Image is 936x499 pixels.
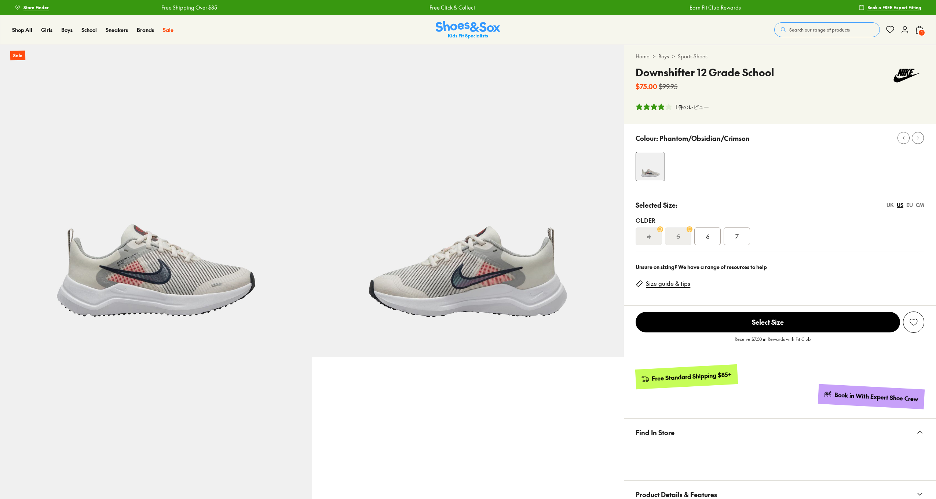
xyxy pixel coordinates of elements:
[41,26,52,34] a: Girls
[636,65,774,80] h4: Downshifter 12 Grade School
[636,312,900,332] span: Select Size
[163,26,173,33] span: Sale
[636,103,709,111] button: 星 4 個、1 件の評価
[163,26,173,34] a: Sale
[675,103,709,111] div: 1 件のレビュー
[897,201,903,209] div: US
[659,133,750,143] p: Phantom/Obsidian/Crimson
[429,4,475,11] a: Free Click & Collect
[12,26,32,34] a: Shop All
[312,45,624,357] img: 5-453229_1
[636,200,677,210] p: Selected Size:
[106,26,128,34] a: Sneakers
[106,26,128,33] span: Sneakers
[867,4,921,11] span: Book a FREE Expert Fitting
[436,21,500,39] a: Shoes & Sox
[646,280,690,288] a: Size guide & tips
[636,81,657,91] b: $75.00
[137,26,154,33] span: Brands
[636,216,924,225] div: Older
[834,391,919,403] div: Book in With Expert Shoe Crew
[7,450,37,477] iframe: Gorgias live chat messenger
[61,26,73,33] span: Boys
[658,52,669,60] a: Boys
[706,232,709,241] span: 6
[61,26,73,34] a: Boys
[436,21,500,39] img: SNS_Logo_Responsive.svg
[636,52,924,60] div: > >
[10,51,25,61] p: Sale
[15,1,49,14] a: Store Finder
[735,232,739,241] span: 7
[859,1,921,14] a: Book a FREE Expert Fitting
[636,422,674,443] span: Find In Store
[677,232,680,241] s: 5
[636,152,665,181] img: 4-453228_1
[635,364,738,389] a: Free Standard Shipping $85+
[903,312,924,333] button: Add to Wishlist
[889,65,924,87] img: Vendor logo
[636,446,924,471] iframe: Find in Store
[23,4,49,11] span: Store Finder
[789,26,850,33] span: Search our range of products
[636,263,924,271] div: Unsure on sizing? We have a range of resources to help
[886,201,894,209] div: UK
[652,370,732,382] div: Free Standard Shipping $85+
[647,232,651,241] s: 4
[906,201,913,209] div: EU
[624,419,936,446] button: Find In Store
[636,52,650,60] a: Home
[774,22,880,37] button: Search our range of products
[636,312,900,333] button: Select Size
[678,52,708,60] a: Sports Shoes
[636,133,658,143] p: Colour:
[81,26,97,33] span: School
[659,81,677,91] s: $99.95
[735,336,811,349] p: Receive $7.50 in Rewards with Fit Club
[915,22,924,38] button: 1
[161,4,217,11] a: Free Shipping Over $85
[12,26,32,33] span: Shop All
[918,29,925,36] span: 1
[41,26,52,33] span: Girls
[818,384,925,409] a: Book in With Expert Shoe Crew
[81,26,97,34] a: School
[690,4,741,11] a: Earn Fit Club Rewards
[137,26,154,34] a: Brands
[916,201,924,209] div: CM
